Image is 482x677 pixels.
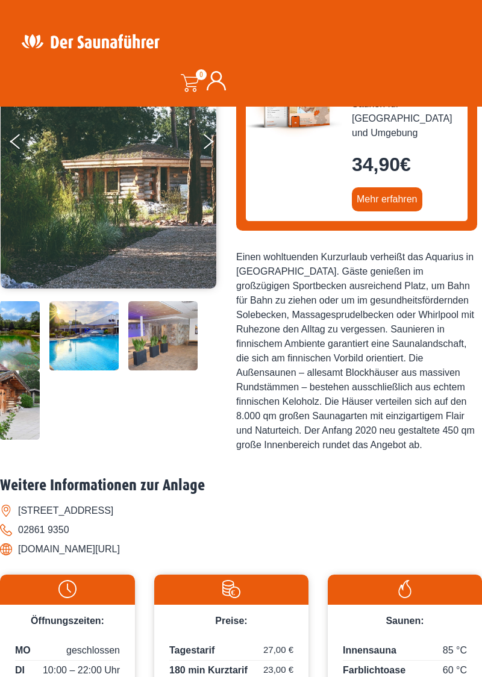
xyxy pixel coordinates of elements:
[6,580,129,598] img: Uhr-weiss.svg
[236,250,477,452] div: Einen wohltuenden Kurzurlaub verheißt das Aquarius in [GEOGRAPHIC_DATA]. Gäste genießen im großzü...
[15,643,31,658] span: MO
[66,643,120,658] span: geschlossen
[196,69,207,80] span: 0
[263,663,293,677] span: 23,00 €
[352,154,411,175] bdi: 34,90
[169,643,293,661] p: Tagestarif
[160,580,302,598] img: Preise-weiss.svg
[400,154,411,175] span: €
[343,645,396,655] span: Innensauna
[10,129,40,159] button: Previous
[334,580,476,598] img: Flamme-weiss.svg
[343,665,405,675] span: Farblichtoase
[386,616,424,626] span: Saunen:
[263,643,293,657] span: 27,00 €
[31,616,104,626] span: Öffnungszeiten:
[443,643,467,658] span: 85 °C
[201,129,231,159] button: Next
[352,187,422,211] a: Mehr erfahren
[215,616,247,626] span: Preise:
